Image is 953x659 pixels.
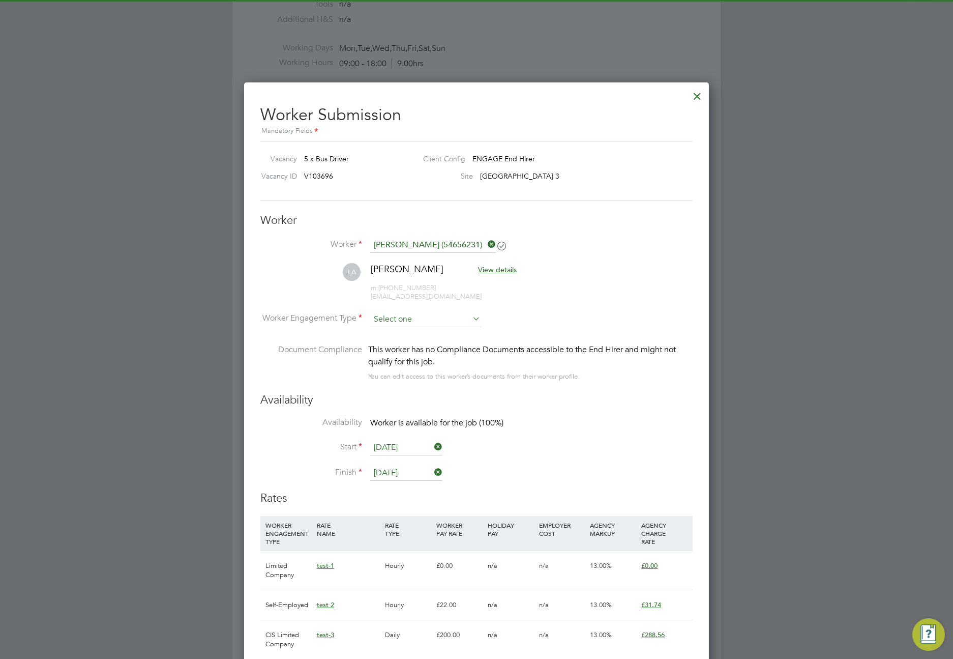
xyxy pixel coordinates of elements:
[639,516,690,551] div: AGENCY CHARGE RATE
[371,283,378,292] span: m:
[485,516,537,542] div: HOLIDAY PAY
[260,97,693,137] h2: Worker Submission
[539,631,549,639] span: n/a
[641,600,661,609] span: £31.74
[260,313,362,324] label: Worker Engagement Type
[371,283,436,292] span: [PHONE_NUMBER]
[304,171,333,181] span: V103696
[472,154,535,163] span: ENGAGE End Hirer
[260,442,362,452] label: Start
[434,620,485,650] div: £200.00
[256,154,297,163] label: Vacancy
[590,561,612,570] span: 13.00%
[480,171,559,181] span: [GEOGRAPHIC_DATA] 3
[539,561,549,570] span: n/a
[434,551,485,581] div: £0.00
[382,590,434,620] div: Hourly
[263,516,314,551] div: WORKER ENGAGEMENT TYPE
[368,343,693,368] div: This worker has no Compliance Documents accessible to the End Hirer and might not qualify for thi...
[314,516,382,542] div: RATE NAME
[587,516,639,542] div: AGENCY MARKUP
[434,590,485,620] div: £22.00
[263,590,314,620] div: Self-Employed
[317,561,334,570] span: test-1
[343,263,361,281] span: LA
[317,631,334,639] span: test-3
[641,631,665,639] span: £288.56
[256,171,297,181] label: Vacancy ID
[590,600,612,609] span: 13.00%
[304,154,349,163] span: 5 x Bus Driver
[317,600,334,609] span: test 2
[488,600,497,609] span: n/a
[370,440,442,455] input: Select one
[263,620,314,659] div: CIS Limited Company
[488,631,497,639] span: n/a
[912,618,945,651] button: Engage Resource Center
[537,516,588,542] div: EMPLOYER COST
[260,126,693,137] div: Mandatory Fields
[382,620,434,650] div: Daily
[370,312,481,327] input: Select one
[590,631,612,639] span: 13.00%
[539,600,549,609] span: n/a
[260,491,693,506] h3: Rates
[370,466,442,481] input: Select one
[641,561,658,570] span: £0.00
[478,265,517,274] span: View details
[368,370,580,383] div: You can edit access to this worker’s documents from their worker profile.
[370,418,503,428] span: Worker is available for the job (100%)
[370,238,496,253] input: Search for...
[415,154,465,163] label: Client Config
[260,343,362,381] label: Document Compliance
[382,516,434,542] div: RATE TYPE
[434,516,485,542] div: WORKER PAY RATE
[371,263,443,275] span: [PERSON_NAME]
[488,561,497,570] span: n/a
[260,417,362,428] label: Availability
[260,239,362,250] label: Worker
[260,213,693,228] h3: Worker
[415,171,473,181] label: Site
[382,551,434,581] div: Hourly
[263,551,314,590] div: Limited Company
[260,467,362,478] label: Finish
[260,393,693,408] h3: Availability
[371,292,482,301] span: [EMAIL_ADDRESS][DOMAIN_NAME]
